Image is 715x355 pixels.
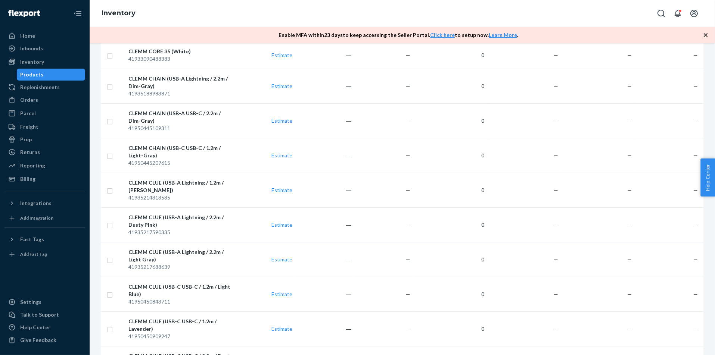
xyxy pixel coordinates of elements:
[271,222,292,228] a: Estimate
[279,31,519,39] p: Enable MFA within 23 days to keep accessing the Seller Portal. to setup now. .
[128,248,233,263] div: CLEMM CLUE (USB-A Lightning / 2.2m / Light Gray)
[295,242,354,277] td: ―
[20,251,47,257] div: Add Fast Tag
[693,152,698,158] span: —
[128,90,233,97] div: 41935188983871
[627,222,632,228] span: —
[20,123,38,131] div: Freight
[20,45,43,52] div: Inbounds
[20,298,41,306] div: Settings
[20,136,32,143] div: Prep
[17,69,86,81] a: Products
[20,175,35,183] div: Billing
[554,326,558,332] span: —
[128,263,233,271] div: 41935217688639
[413,277,487,311] td: 0
[4,94,85,106] a: Orders
[4,334,85,346] button: Give Feedback
[128,214,233,229] div: CLEMM CLUE (USB-A Lightning / 2.2m / Dusty Pink)
[128,48,233,55] div: CLEMM CORE 35 (White)
[4,133,85,145] a: Prep
[128,75,233,90] div: CLEMM CHAIN (USB-A Lightning / 2.2m / Dim-Gray)
[554,152,558,158] span: —
[4,248,85,260] a: Add Fast Tag
[295,69,354,103] td: ―
[271,187,292,193] a: Estimate
[406,117,410,124] span: —
[627,256,632,263] span: —
[271,117,292,124] a: Estimate
[693,117,698,124] span: —
[20,148,40,156] div: Returns
[406,52,410,58] span: —
[20,32,35,40] div: Home
[554,256,558,263] span: —
[271,256,292,263] a: Estimate
[554,83,558,89] span: —
[4,56,85,68] a: Inventory
[406,152,410,158] span: —
[271,326,292,332] a: Estimate
[4,160,85,172] a: Reporting
[128,144,233,159] div: CLEMM CHAIN (USB-C USB-C / 1.2m / Light-Gray)
[413,103,487,138] td: 0
[413,69,487,103] td: 0
[128,298,233,305] div: 41950450843711
[4,233,85,245] button: Fast Tags
[627,152,632,158] span: —
[70,6,85,21] button: Close Navigation
[295,103,354,138] td: ―
[20,336,56,344] div: Give Feedback
[128,55,233,63] div: 41933090488383
[413,173,487,207] td: 0
[271,52,292,58] a: Estimate
[295,41,354,69] td: ―
[627,291,632,297] span: —
[627,52,632,58] span: —
[627,83,632,89] span: —
[21,71,44,78] div: Products
[687,6,702,21] button: Open account menu
[430,32,455,38] a: Click here
[413,138,487,173] td: 0
[489,32,517,38] a: Learn More
[406,291,410,297] span: —
[4,321,85,333] a: Help Center
[96,3,142,24] ol: breadcrumbs
[20,58,44,66] div: Inventory
[4,121,85,133] a: Freight
[554,187,558,193] span: —
[20,110,36,117] div: Parcel
[693,222,698,228] span: —
[693,326,698,332] span: —
[700,158,715,197] button: Help Center
[654,6,669,21] button: Open Search Box
[413,41,487,69] td: 0
[128,110,233,125] div: CLEMM CHAIN (USB-A USB-C / 2.2m / Dim-Gray)
[413,311,487,346] td: 0
[295,207,354,242] td: ―
[4,43,85,54] a: Inbounds
[406,222,410,228] span: —
[271,291,292,297] a: Estimate
[413,242,487,277] td: 0
[128,125,233,132] div: 41950445109311
[20,215,53,221] div: Add Integration
[128,179,233,194] div: CLEMM CLUE (USB-A Lightning / 1.2m / [PERSON_NAME])
[627,326,632,332] span: —
[4,146,85,158] a: Returns
[627,187,632,193] span: —
[128,333,233,340] div: 41950450909247
[670,6,685,21] button: Open notifications
[4,30,85,42] a: Home
[20,324,50,331] div: Help Center
[295,138,354,173] td: ―
[295,173,354,207] td: ―
[271,152,292,158] a: Estimate
[20,96,38,104] div: Orders
[406,326,410,332] span: —
[554,52,558,58] span: —
[128,318,233,333] div: CLEMM CLUE (USB-C USB-C / 1.2m / Lavender)
[20,84,60,91] div: Replenishments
